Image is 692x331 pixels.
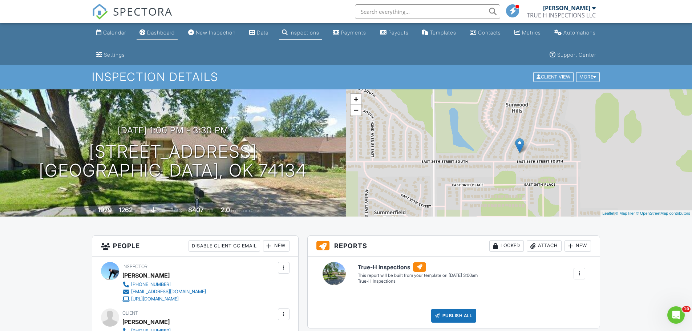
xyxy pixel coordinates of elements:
[185,26,239,40] a: New Inspection
[147,29,175,36] div: Dashboard
[122,264,147,269] span: Inspector
[351,94,361,105] a: Zoom in
[119,206,133,214] div: 1262
[279,26,322,40] a: Inspections
[188,206,204,214] div: 8407
[104,52,125,58] div: Settings
[489,240,524,252] div: Locked
[92,70,600,83] h1: Inspection Details
[431,309,477,323] div: Publish All
[118,125,228,135] h3: [DATE] 1:00 pm - 3:30 pm
[419,26,459,40] a: Templates
[122,281,206,288] a: [PHONE_NUMBER]
[563,29,596,36] div: Automations
[467,26,504,40] a: Contacts
[257,29,268,36] div: Data
[122,310,138,316] span: Client
[478,29,501,36] div: Contacts
[246,26,271,40] a: Data
[92,4,108,20] img: The Best Home Inspection Software - Spectora
[527,12,596,19] div: TRUE H INSPECTIONS LLC
[308,236,600,257] h3: Reports
[98,206,112,214] div: 1979
[358,278,478,284] div: True-H Inspections
[93,26,129,40] a: Calendar
[330,26,369,40] a: Payments
[557,52,596,58] div: Support Center
[92,10,173,25] a: SPECTORA
[39,142,307,181] h1: [STREET_ADDRESS] [GEOGRAPHIC_DATA], OK 74134
[533,74,575,79] a: Client View
[93,48,128,62] a: Settings
[358,273,478,278] div: This report will be built from your template on [DATE] 3:00am
[355,4,500,19] input: Search everything...
[189,240,260,252] div: Disable Client CC Email
[131,296,179,302] div: [URL][DOMAIN_NAME]
[134,208,144,213] span: sq. ft.
[122,288,206,295] a: [EMAIL_ADDRESS][DOMAIN_NAME]
[92,236,298,257] h3: People
[131,289,206,295] div: [EMAIL_ADDRESS][DOMAIN_NAME]
[615,211,635,215] a: © MapTiler
[172,208,187,213] span: Lot Size
[122,295,206,303] a: [URL][DOMAIN_NAME]
[221,206,230,214] div: 2.0
[341,29,366,36] div: Payments
[122,316,170,327] div: [PERSON_NAME]
[157,208,165,213] span: slab
[103,29,126,36] div: Calendar
[543,4,590,12] div: [PERSON_NAME]
[377,26,412,40] a: Payouts
[667,306,685,324] iframe: Intercom live chat
[388,29,409,36] div: Payouts
[358,262,478,272] h6: True-H Inspections
[636,211,690,215] a: © OpenStreetMap contributors
[263,240,290,252] div: New
[533,72,574,82] div: Client View
[600,210,692,217] div: |
[205,208,214,213] span: sq.ft.
[602,211,614,215] a: Leaflet
[290,29,319,36] div: Inspections
[522,29,541,36] div: Metrics
[511,26,544,40] a: Metrics
[527,240,562,252] div: Attach
[89,208,97,213] span: Built
[564,240,591,252] div: New
[351,105,361,116] a: Zoom out
[551,26,599,40] a: Automations (Basic)
[113,4,173,19] span: SPECTORA
[131,282,171,287] div: [PHONE_NUMBER]
[682,306,691,312] span: 10
[547,48,599,62] a: Support Center
[231,208,252,213] span: bathrooms
[430,29,456,36] div: Templates
[576,72,600,82] div: More
[196,29,236,36] div: New Inspection
[137,26,178,40] a: Dashboard
[122,270,170,281] div: [PERSON_NAME]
